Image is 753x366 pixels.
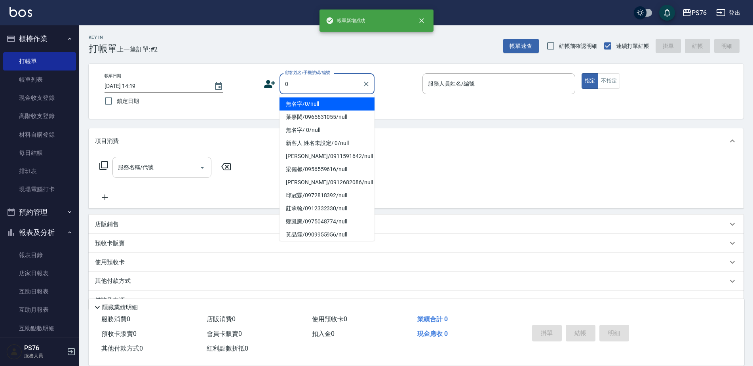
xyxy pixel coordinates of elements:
span: 其他付款方式 0 [101,345,143,352]
img: Person [6,344,22,360]
p: 店販銷售 [95,220,119,229]
li: 邱冠霖/0972818392/null [280,189,375,202]
button: PS76 [679,5,710,21]
button: 登出 [713,6,743,20]
a: 互助月報表 [3,301,76,319]
a: 打帳單 [3,52,76,71]
span: 業績合計 0 [417,315,448,323]
img: Logo [10,7,32,17]
li: [PERSON_NAME]/0911591642/null [280,150,375,163]
div: 使用預收卡 [89,253,743,272]
li: 鄭凱騰/0975048774/null [280,215,375,228]
a: 店家日報表 [3,264,76,282]
a: 現場電腦打卡 [3,180,76,198]
li: 無名字/ 0/null [280,124,375,137]
p: 隱藏業績明細 [102,303,138,312]
a: 高階收支登錄 [3,107,76,125]
button: 預約管理 [3,202,76,223]
h3: 打帳單 [89,43,117,54]
a: 互助日報表 [3,282,76,301]
p: 項目消費 [95,137,119,145]
button: Open [196,161,209,174]
span: 店販消費 0 [207,315,236,323]
div: 其他付款方式 [89,272,743,291]
div: 項目消費 [89,128,743,154]
span: 帳單新增成功 [326,17,365,25]
a: 互助點數明細 [3,319,76,337]
h5: PS76 [24,344,65,352]
h2: Key In [89,35,117,40]
span: 會員卡販賣 0 [207,330,242,337]
span: 扣入金 0 [312,330,335,337]
a: 每日結帳 [3,144,76,162]
p: 預收卡販賣 [95,239,125,248]
span: 結帳前確認明細 [559,42,598,50]
span: 服務消費 0 [101,315,130,323]
button: Clear [361,78,372,90]
a: 現金收支登錄 [3,89,76,107]
span: 現金應收 0 [417,330,448,337]
span: 鎖定日期 [117,97,139,105]
li: 梁儷馨/0956559616/null [280,163,375,176]
button: close [413,12,430,29]
p: 其他付款方式 [95,277,135,286]
button: 不指定 [598,73,620,89]
div: 預收卡販賣 [89,234,743,253]
button: Choose date, selected date is 2025-09-24 [209,77,228,96]
span: 紅利點數折抵 0 [207,345,248,352]
li: 莊承翰/0912332330/null [280,202,375,215]
p: 服務人員 [24,352,65,359]
p: 備註及來源 [95,296,125,305]
button: 帳單速查 [503,39,539,53]
div: 備註及來源 [89,291,743,310]
span: 連續打單結帳 [616,42,649,50]
span: 上一筆訂單:#2 [117,44,158,54]
button: 報表及分析 [3,222,76,243]
li: [PERSON_NAME]/0912682086/null [280,176,375,189]
li: 葉嘉閎/0965631055/null [280,111,375,124]
li: 黃品霏/0909955956/null [280,228,375,241]
li: 新客人 姓名未設定/ 0/null [280,137,375,150]
button: 指定 [582,73,599,89]
span: 使用預收卡 0 [312,315,347,323]
input: YYYY/MM/DD hh:mm [105,80,206,93]
label: 顧客姓名/手機號碼/編號 [285,70,330,76]
label: 帳單日期 [105,73,121,79]
div: 店販銷售 [89,215,743,234]
div: PS76 [692,8,707,18]
a: 報表目錄 [3,246,76,264]
span: 預收卡販賣 0 [101,330,137,337]
p: 使用預收卡 [95,258,125,267]
a: 帳單列表 [3,71,76,89]
a: 材料自購登錄 [3,126,76,144]
button: save [659,5,675,21]
button: 櫃檯作業 [3,29,76,49]
li: 無名字/0/null [280,97,375,111]
a: 排班表 [3,162,76,180]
